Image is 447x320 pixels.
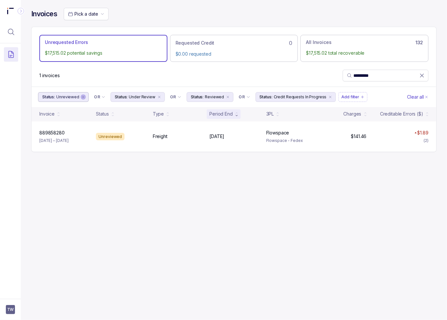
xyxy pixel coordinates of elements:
[56,94,79,100] p: Unreviewed
[176,39,293,47] div: 0
[306,50,423,56] p: $17,515.02 total recoverable
[6,305,15,314] button: User initials
[170,94,176,100] p: OR
[191,94,204,100] p: Status:
[39,111,55,117] div: Invoice
[406,92,430,102] button: Clear Filters
[45,50,162,56] p: $17,515.02 potential savings
[42,94,55,100] p: Status:
[64,8,109,20] button: Date Range Picker
[39,72,60,79] p: 1 invoices
[17,7,25,15] div: Collapse Icon
[31,9,57,19] h4: Invoices
[306,39,331,46] p: All Invoices
[187,92,233,102] button: Filter Chip Reviewed
[338,92,367,102] button: Filter Chip Add filter
[39,137,69,144] p: [DATE] – [DATE]
[209,111,233,117] div: Period End
[39,130,65,136] p: 889858280
[4,47,18,62] button: Menu Icon Button DocumentTextIcon
[274,94,327,100] p: Credit Requests In Progress
[266,130,289,136] p: Flowspace
[407,94,424,100] p: Clear all
[39,72,60,79] div: Remaining page entries
[344,111,362,117] div: Charges
[91,92,108,102] button: Filter Chip Connector undefined
[328,94,333,100] div: remove content
[153,133,167,140] p: Freight
[236,92,253,102] button: Filter Chip Connector undefined
[170,94,181,100] li: Filter Chip Connector undefined
[260,94,272,100] p: Status:
[38,92,89,102] button: Filter Chip Unreviewed
[115,94,127,100] p: Status:
[239,94,250,100] li: Filter Chip Connector undefined
[4,25,18,39] button: Menu Icon Button MagnifyingGlassIcon
[129,94,155,100] p: Under Review
[176,51,293,57] p: $0.00 requested
[266,137,315,144] p: Flowspace - Fedex
[341,94,359,100] p: Add filter
[424,137,428,144] div: (2)
[111,92,165,102] button: Filter Chip Under Review
[94,94,100,100] p: OR
[157,94,162,100] div: remove content
[225,94,230,100] div: remove content
[414,132,416,133] img: red pointer upwards
[205,94,224,100] p: Reviewed
[39,35,428,62] ul: Action Tab Group
[351,133,367,140] p: $141.46
[266,111,274,117] div: 3PL
[153,111,164,117] div: Type
[417,130,428,136] p: $1.89
[209,133,224,140] p: [DATE]
[96,111,109,117] div: Status
[45,39,88,46] p: Unrequested Errors
[176,40,215,46] p: Requested Credit
[380,111,423,117] div: Creditable Errors ($)
[74,11,98,17] span: Pick a date
[415,40,423,45] h6: 132
[94,94,105,100] li: Filter Chip Connector undefined
[38,92,406,102] ul: Filter Group
[81,94,86,100] div: remove content
[256,92,336,102] button: Filter Chip Credit Requests In Progress
[96,133,125,141] div: Unreviewed
[167,92,184,102] button: Filter Chip Connector undefined
[239,94,245,100] p: OR
[68,11,98,17] search: Date Range Picker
